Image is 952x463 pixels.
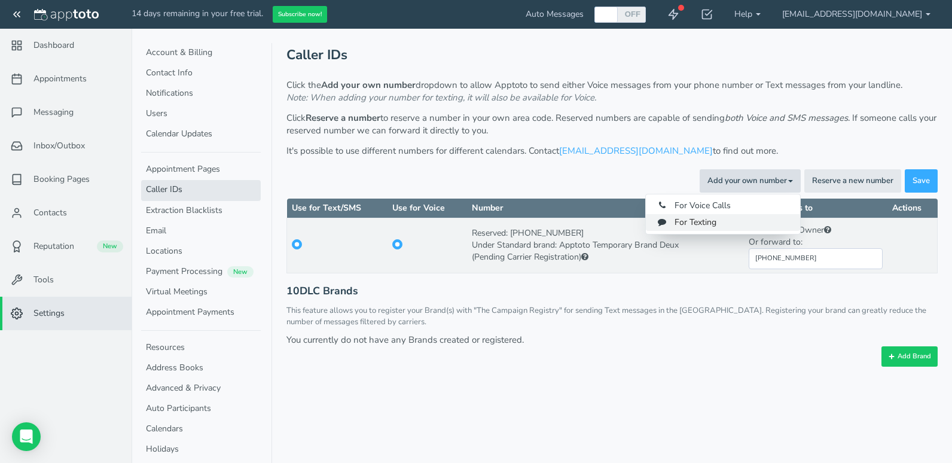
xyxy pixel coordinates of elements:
span: Settings [33,307,65,319]
a: Holidays [141,440,261,460]
p: Click to reserve a number in your own area code. Reserved numbers are capable of sending . If som... [286,112,938,138]
a: Extraction Blacklists [141,201,261,221]
p: Click the dropdown to allow Apptoto to send either Voice messages from your phone number or Text ... [286,79,938,105]
a: Locations [141,242,261,262]
span: Appointments [33,73,87,85]
h2: Caller IDs [286,43,347,67]
h3: 10DLC Brands [286,285,938,297]
span: Reputation [33,240,74,252]
a: [EMAIL_ADDRESS][DOMAIN_NAME] [559,145,713,157]
a: For Texting [646,214,800,231]
a: Payment Processing [141,262,261,282]
div: Reserved: [PHONE_NUMBER] [472,227,739,239]
input: Enter Default Number [749,248,883,269]
div: New [97,240,123,252]
a: Notifications [141,84,261,104]
a: Users [141,104,261,124]
a: Calendar Updates [141,124,261,145]
button: Subscribe now! [273,6,327,23]
span: Auto Messages [526,8,584,20]
a: Appointment Pages [141,160,261,180]
a: Auto Participants [141,399,261,419]
button: Add Brand [881,346,938,367]
a: Caller IDs [141,180,261,200]
span: Save [913,175,930,187]
a: For Voice Calls [646,197,800,214]
a: Address Books [141,358,261,379]
p: It's possible to use different numbers for different calendars. Contact to find out more. [286,145,938,157]
div: You currently do not have any Brands created or registered. [286,334,938,346]
div: Under Standard brand: Apptoto Temporary Brand Deux [472,239,739,263]
div: Calendar Owner Or forward to: [749,222,883,269]
div: (Pending Carrier Registration) [472,251,739,263]
span: Inbox/Outbox [33,140,85,152]
button: Add your own number [700,169,801,193]
th: Number [467,199,744,218]
em: both Voice and SMS messages [725,112,848,124]
label: OFF [624,9,641,19]
span: Dashboard [33,39,74,51]
b: Add your own number [321,79,416,91]
a: Virtual Meetings [141,282,261,303]
a: Advanced & Privacy [141,379,261,399]
span: Booking Pages [33,173,90,185]
a: Account & Billing [141,43,261,63]
span: 14 days remaining in your free trial. [132,8,263,19]
a: Contact Info [141,63,261,84]
img: logo-apptoto--white.svg [34,9,99,21]
div: Open Intercom Messenger [12,422,41,451]
span: Messaging [33,106,74,118]
th: Use for Voice [387,199,467,218]
div: This feature allows you to register your Brand(s) with "The Campaign Registry" for sending Text m... [286,305,938,328]
button: Reserve a new number [804,169,901,193]
a: Resources [141,338,261,358]
th: Use for Text/SMS [287,199,388,218]
a: Appointment Payments [141,303,261,323]
b: Reserve a number [306,112,380,124]
th: Actions [887,199,937,218]
a: Email [141,221,261,242]
span: Contacts [33,207,67,219]
span: New [227,266,254,278]
a: Calendars [141,419,261,440]
span: Tools [33,274,54,286]
button: Save [905,169,938,193]
th: Forward calls to [744,199,887,218]
em: Note: When adding your number for texting, it will also be available for Voice. [286,92,596,103]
